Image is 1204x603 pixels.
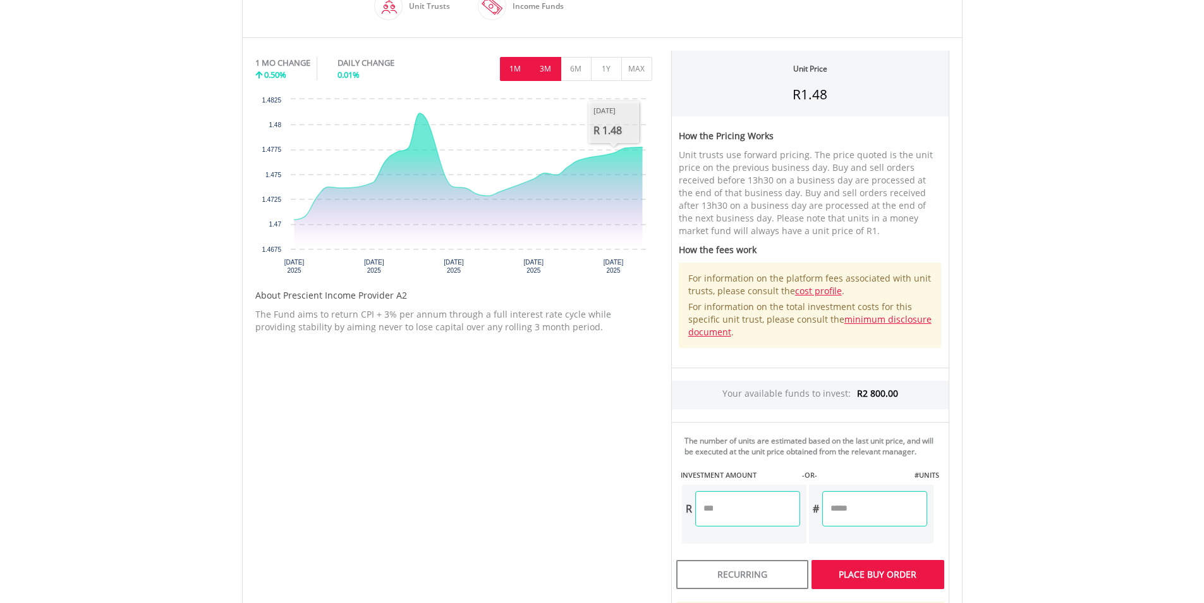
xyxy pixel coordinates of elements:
p: For information on the platform fees associated with unit trusts, please consult the . [688,272,932,297]
text: [DATE] 2025 [364,259,384,274]
p: The Fund aims to return CPI + 3% per annum through a full interest rate cycle while providing sta... [255,308,652,333]
button: MAX [621,57,652,81]
label: INVESTMENT AMOUNT [681,470,757,480]
p: Unit trusts use forward pricing. The price quoted is the unit price on the previous business day.... [679,149,942,237]
text: [DATE] 2025 [444,259,464,274]
text: [DATE] 2025 [603,259,623,274]
div: The number of units are estimated based on the last unit price, and will be executed at the unit ... [684,435,944,457]
div: DAILY CHANGE [337,57,437,69]
label: #UNITS [915,470,939,480]
div: R [682,491,695,526]
div: Place Buy Order [812,560,944,589]
label: -OR- [802,470,817,480]
text: 1.4775 [262,146,281,153]
text: [DATE] 2025 [284,259,304,274]
div: Recurring [676,560,808,589]
span: R1.48 [793,85,827,103]
a: cost profile [795,285,842,297]
p: For information on the total investment costs for this specific unit trust, please consult the . [688,301,932,339]
button: 6M [561,57,592,81]
a: minimum disclosure document [688,313,932,338]
text: [DATE] 2025 [523,259,544,274]
button: 1Y [591,57,622,81]
text: 1.4825 [262,97,281,104]
span: How the Pricing Works [679,130,774,142]
div: 1 MO CHANGE [255,57,310,69]
span: How the fees work [679,244,757,256]
text: 1.48 [269,121,281,128]
span: 0.01% [337,69,360,80]
svg: Interactive chart [255,93,652,283]
div: # [809,491,822,526]
text: 1.475 [265,171,281,178]
div: Your available funds to invest: [672,381,949,409]
text: 1.47 [269,221,281,228]
button: 3M [530,57,561,81]
span: R2 800.00 [857,387,898,399]
div: Chart. Highcharts interactive chart. [255,93,652,283]
text: 1.4675 [262,246,281,253]
button: 1M [500,57,531,81]
span: 0.50% [264,69,286,80]
h5: About Prescient Income Provider A2 [255,289,652,302]
text: 1.4725 [262,196,281,203]
div: Unit Price [793,63,827,74]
